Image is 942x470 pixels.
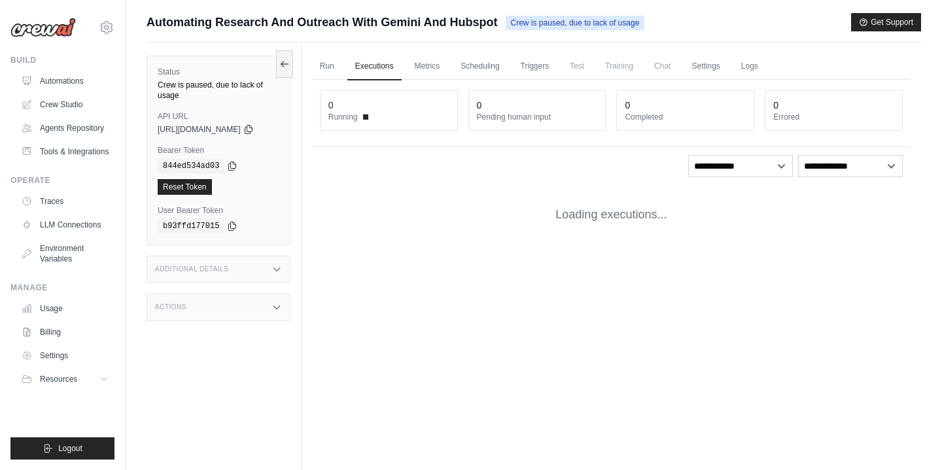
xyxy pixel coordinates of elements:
[10,55,114,65] div: Build
[16,298,114,319] a: Usage
[684,53,727,80] a: Settings
[158,80,279,101] div: Crew is paused, due to lack of usage
[158,145,279,156] label: Bearer Token
[158,111,279,122] label: API URL
[16,141,114,162] a: Tools & Integrations
[773,112,894,122] dt: Errored
[158,218,224,234] code: b93ffd177015
[477,112,598,122] dt: Pending human input
[851,13,921,31] button: Get Support
[10,437,114,460] button: Logout
[16,191,114,212] a: Traces
[158,124,241,135] span: [URL][DOMAIN_NAME]
[625,99,630,112] div: 0
[16,322,114,343] a: Billing
[158,179,212,195] a: Reset Token
[16,345,114,366] a: Settings
[16,71,114,92] a: Automations
[155,265,228,273] h3: Additional Details
[733,53,766,80] a: Logs
[16,118,114,139] a: Agents Repository
[158,158,224,174] code: 844ed534ad03
[158,205,279,216] label: User Bearer Token
[506,16,645,30] span: Crew is paused, due to lack of usage
[312,185,911,244] div: Loading executions...
[58,443,82,454] span: Logout
[16,214,114,235] a: LLM Connections
[347,53,402,80] a: Executions
[40,374,77,384] span: Resources
[155,303,186,311] h3: Actions
[158,67,279,77] label: Status
[16,94,114,115] a: Crew Studio
[16,369,114,390] button: Resources
[10,175,114,186] div: Operate
[513,53,557,80] a: Triggers
[773,99,778,112] div: 0
[10,282,114,293] div: Manage
[312,53,342,80] a: Run
[597,53,641,79] span: Training is not available until the deployment is complete
[16,238,114,269] a: Environment Variables
[10,18,76,37] img: Logo
[328,99,334,112] div: 0
[646,53,678,79] span: Chat is not available until the deployment is complete
[625,112,746,122] dt: Completed
[147,13,498,31] span: Automating Research And Outreach With Gemini And Hubspot
[407,53,448,80] a: Metrics
[328,112,358,122] span: Running
[477,99,482,112] div: 0
[453,53,507,80] a: Scheduling
[562,53,592,79] span: Test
